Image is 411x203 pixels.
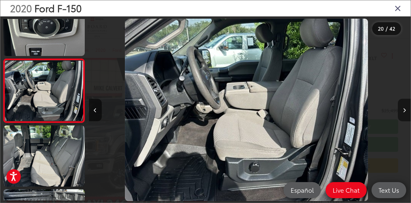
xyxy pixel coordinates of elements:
[4,60,84,120] img: 2020 Ford F-150 XLT
[385,26,388,31] span: /
[372,182,406,198] a: Text Us
[287,186,317,194] span: Español
[378,25,384,32] span: 20
[89,99,102,121] button: Previous image
[329,186,363,194] span: Live Chat
[10,1,32,15] span: 2020
[284,182,321,198] a: Español
[398,99,411,121] button: Next image
[395,4,401,12] i: Close gallery
[85,19,407,201] div: 2020 Ford F-150 XLT 19
[125,19,368,201] img: 2020 Ford F-150 XLT
[375,186,402,194] span: Text Us
[2,125,85,187] img: 2020 Ford F-150 XLT
[389,25,395,32] span: 42
[34,1,82,15] span: Ford F-150
[326,182,367,198] a: Live Chat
